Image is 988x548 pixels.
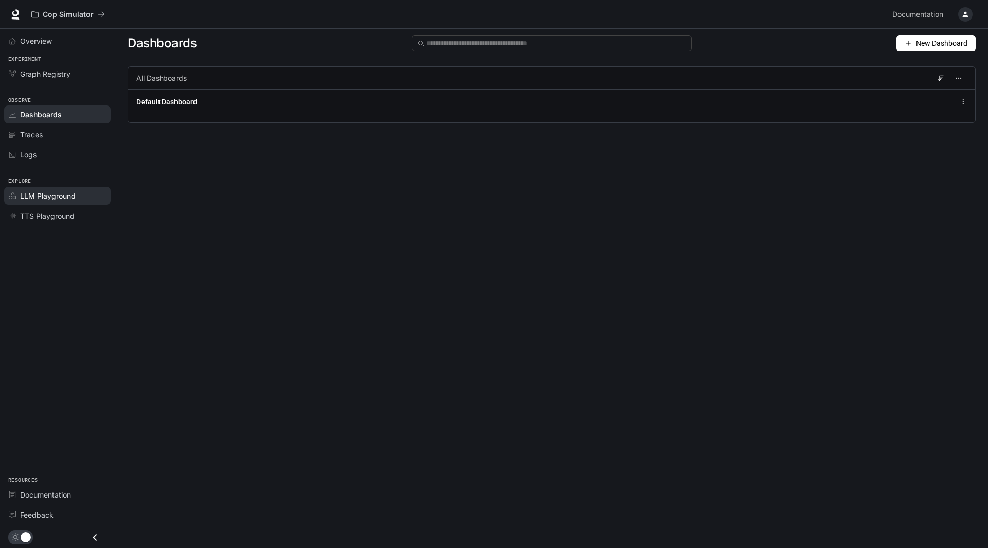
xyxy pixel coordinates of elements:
[20,210,75,221] span: TTS Playground
[20,36,52,46] span: Overview
[888,4,951,25] a: Documentation
[43,10,94,19] p: Cop Simulator
[20,68,70,79] span: Graph Registry
[4,506,111,524] a: Feedback
[4,486,111,504] a: Documentation
[4,105,111,123] a: Dashboards
[4,126,111,144] a: Traces
[20,509,54,520] span: Feedback
[21,531,31,542] span: Dark mode toggle
[20,489,71,500] span: Documentation
[916,38,967,49] span: New Dashboard
[136,73,187,83] span: All Dashboards
[4,32,111,50] a: Overview
[4,146,111,164] a: Logs
[20,129,43,140] span: Traces
[20,190,76,201] span: LLM Playground
[27,4,110,25] button: All workspaces
[20,149,37,160] span: Logs
[128,33,197,54] span: Dashboards
[136,97,197,107] a: Default Dashboard
[896,35,976,51] button: New Dashboard
[83,527,107,548] button: Close drawer
[4,207,111,225] a: TTS Playground
[892,8,943,21] span: Documentation
[4,187,111,205] a: LLM Playground
[4,65,111,83] a: Graph Registry
[20,109,62,120] span: Dashboards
